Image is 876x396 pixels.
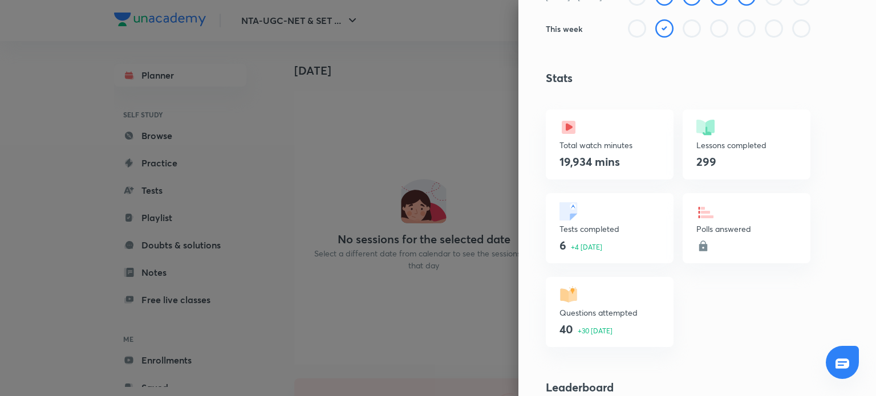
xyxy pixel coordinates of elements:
p: Total watch minutes [559,139,660,151]
p: Polls answered [696,223,797,235]
p: Tests completed [559,223,660,235]
h4: 299 [696,154,716,169]
img: check rounded [655,19,674,38]
h4: Stats [546,70,810,87]
h4: 6 [559,238,566,253]
h4: 19,934 mins [559,154,620,169]
h4: 40 [559,321,573,337]
h4: Leaderboard [546,379,810,396]
p: +4 [DATE] [571,243,602,251]
p: Lessons completed [696,139,797,151]
p: Questions attempted [559,307,660,319]
p: +30 [DATE] [578,326,613,335]
h6: This week [546,23,582,35]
